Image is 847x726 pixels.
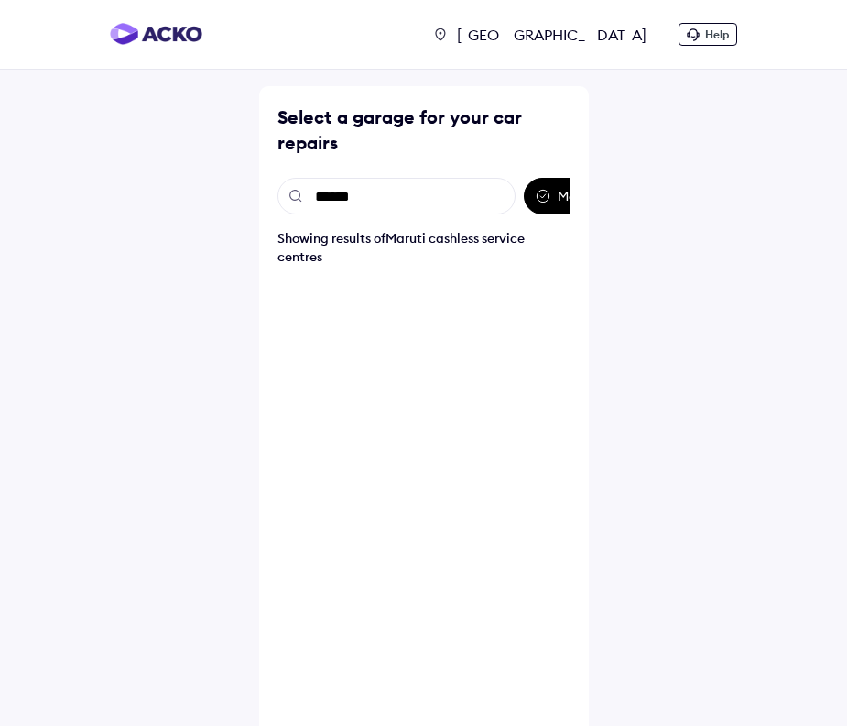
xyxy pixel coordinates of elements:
[110,23,202,45] img: horizontal-gradient.png
[431,26,450,44] img: location-pin.svg
[277,104,570,156] div: Select a garage for your car repairs
[288,188,304,204] img: search.svg
[524,178,608,214] div: Maruti
[277,229,570,266] div: Showing results of Maruti cashless service centres
[705,27,729,41] span: Help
